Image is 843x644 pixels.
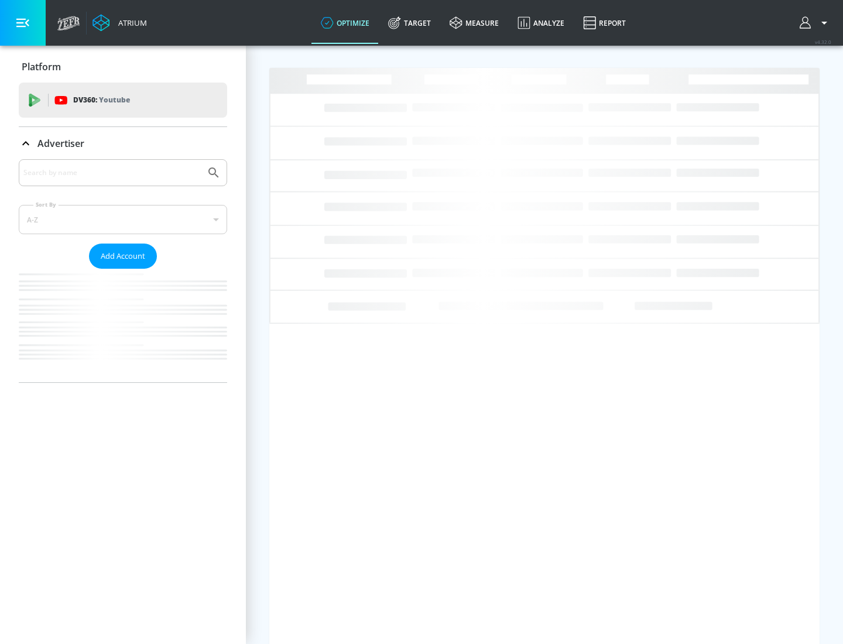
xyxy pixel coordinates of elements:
a: Analyze [508,2,574,44]
p: Advertiser [37,137,84,150]
p: Youtube [99,94,130,106]
a: Atrium [92,14,147,32]
label: Sort By [33,201,59,208]
span: v 4.32.0 [815,39,831,45]
div: Advertiser [19,159,227,382]
p: DV360: [73,94,130,107]
nav: list of Advertiser [19,269,227,382]
div: A-Z [19,205,227,234]
div: DV360: Youtube [19,83,227,118]
button: Add Account [89,244,157,269]
a: measure [440,2,508,44]
div: Platform [19,50,227,83]
div: Advertiser [19,127,227,160]
div: Atrium [114,18,147,28]
a: Report [574,2,635,44]
input: Search by name [23,165,201,180]
p: Platform [22,60,61,73]
span: Add Account [101,249,145,263]
a: optimize [311,2,379,44]
a: Target [379,2,440,44]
